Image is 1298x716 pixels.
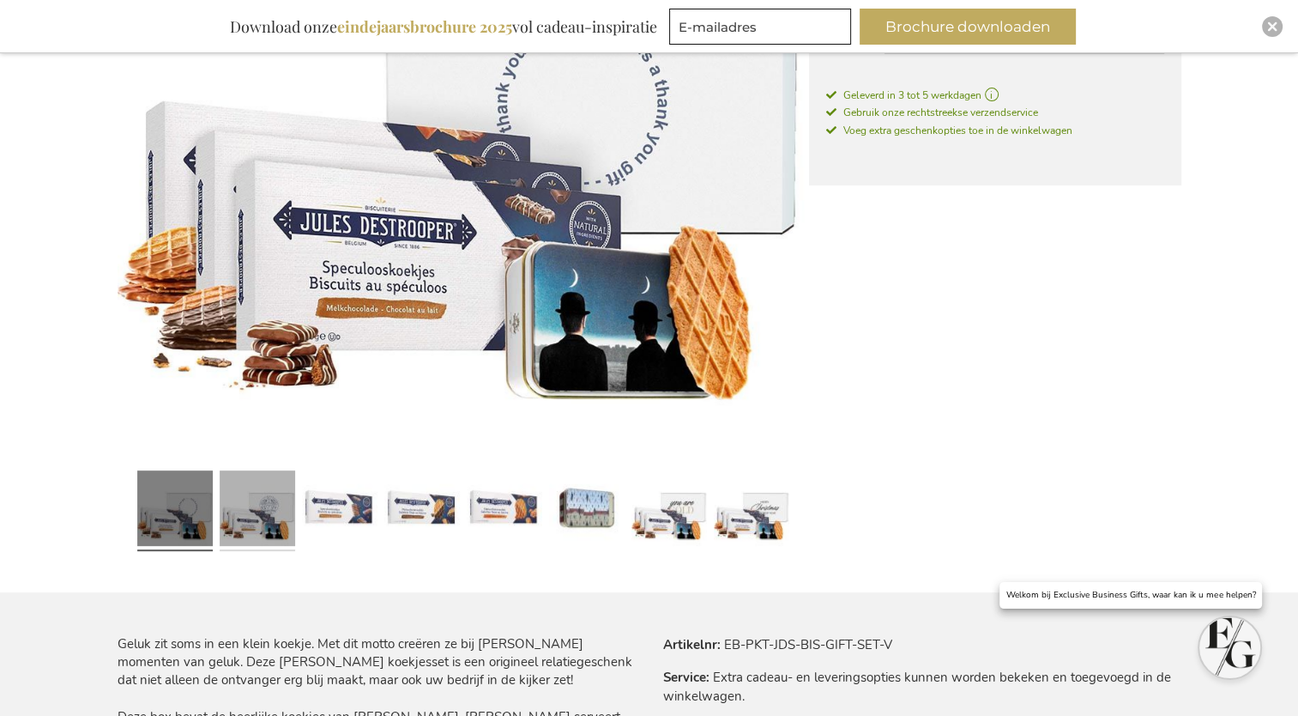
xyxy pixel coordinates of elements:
[384,464,460,558] a: Jules Destrooper Ultimate Biscuits Gift Set
[220,464,295,558] a: Jules Destrooper Ultimate Biscuits Gift Set
[669,9,856,50] form: marketing offers and promotions
[1267,21,1277,32] img: Close
[714,464,789,558] a: Jules Destrooper Ultimate Biscuits Gift Set
[826,124,1072,137] span: Voeg extra geschenkopties toe in de winkelwagen
[337,16,512,37] b: eindejaarsbrochure 2025
[467,464,542,558] a: Jules Destrooper Ultimate Biscuits Gift Set
[826,103,1164,121] a: Gebruik onze rechtstreekse verzendservice
[826,121,1164,139] a: Voeg extra geschenkopties toe in de winkelwagen
[631,464,707,558] a: Jules Destrooper Ultimate Biscuits Gift Set
[669,9,851,45] input: E-mailadres
[222,9,665,45] div: Download onze vol cadeau-inspiratie
[826,106,1038,119] span: Gebruik onze rechtstreekse verzendservice
[860,9,1076,45] button: Brochure downloaden
[549,464,625,558] a: Jules Destrooper Biscuits Gift Set
[826,88,1164,103] a: Geleverd in 3 tot 5 werkdagen
[137,464,213,558] a: Jules Destrooper Ultimate Biscuits Gift Set
[302,464,377,558] a: Jules Destrooper Ultimate Biscuits Gift Set
[1262,16,1283,37] div: Close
